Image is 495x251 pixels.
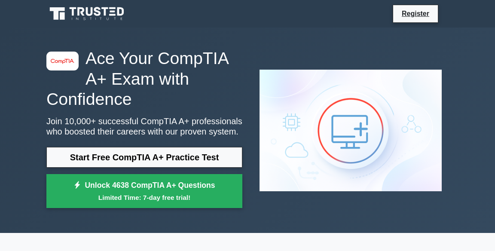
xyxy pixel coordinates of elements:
p: Join 10,000+ successful CompTIA A+ professionals who boosted their careers with our proven system. [46,116,242,137]
small: Limited Time: 7-day free trial! [57,193,232,202]
a: Start Free CompTIA A+ Practice Test [46,147,242,168]
a: Unlock 4638 CompTIA A+ QuestionsLimited Time: 7-day free trial! [46,174,242,208]
a: Register [397,8,434,19]
h1: Ace Your CompTIA A+ Exam with Confidence [46,48,242,109]
img: CompTIA A+ Preview [253,63,449,198]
